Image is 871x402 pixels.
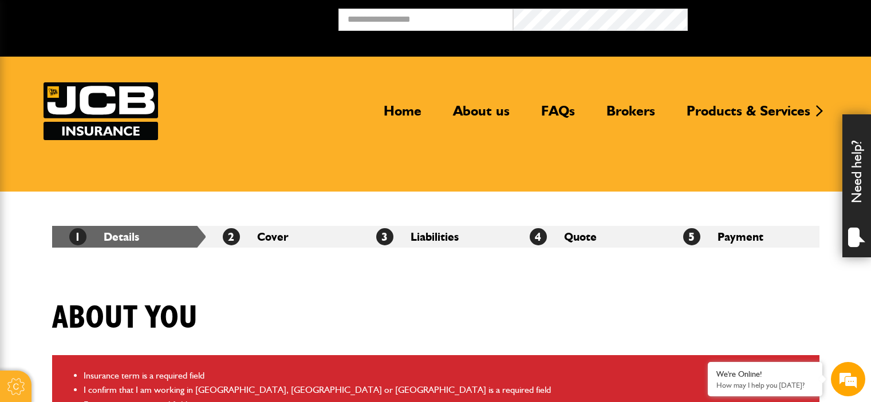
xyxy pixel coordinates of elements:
[678,102,819,129] a: Products & Services
[44,82,158,140] a: JCB Insurance Services
[666,226,819,248] li: Payment
[688,9,862,26] button: Broker Login
[716,369,814,379] div: We're Online!
[84,383,811,397] li: I confirm that I am working in [GEOGRAPHIC_DATA], [GEOGRAPHIC_DATA] or [GEOGRAPHIC_DATA] is a req...
[716,381,814,389] p: How may I help you today?
[223,228,240,245] span: 2
[376,228,393,245] span: 3
[359,226,513,248] li: Liabilities
[444,102,518,129] a: About us
[52,226,206,248] li: Details
[375,102,430,129] a: Home
[533,102,584,129] a: FAQs
[84,368,811,383] li: Insurance term is a required field
[206,226,359,248] li: Cover
[530,228,547,245] span: 4
[842,114,871,257] div: Need help?
[52,299,198,337] h1: About you
[44,82,158,140] img: JCB Insurance Services logo
[598,102,664,129] a: Brokers
[683,228,700,245] span: 5
[513,226,666,248] li: Quote
[69,228,86,245] span: 1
